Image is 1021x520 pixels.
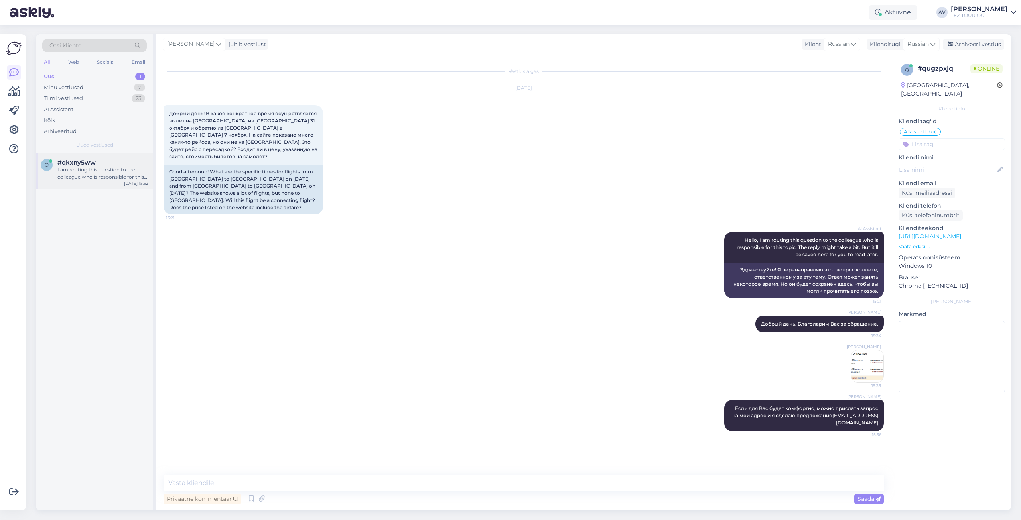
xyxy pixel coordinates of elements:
[851,333,881,339] span: 15:34
[164,84,884,92] div: [DATE]
[905,67,909,73] span: q
[737,237,879,257] span: Hello, I am routing this question to the colleague who is responsible for this topic. The reply m...
[67,57,81,67] div: Web
[164,494,241,504] div: Privaatne kommentaar
[899,117,1005,126] p: Kliendi tag'id
[899,105,1005,112] div: Kliendi info
[857,495,881,502] span: Saada
[936,7,948,18] div: AV
[899,243,1005,250] p: Vaata edasi ...
[135,73,145,80] div: 1
[802,40,821,49] div: Klient
[44,106,73,114] div: AI Assistent
[164,165,323,214] div: Good afternoon! What are the specific times for flights from [GEOGRAPHIC_DATA] to [GEOGRAPHIC_DAT...
[899,202,1005,210] p: Kliendi telefon
[124,181,148,186] div: [DATE] 15:52
[169,110,319,159] span: Добрый день! В какое конкретное время осуществляется вылет на [GEOGRAPHIC_DATA] из [GEOGRAPHIC_DA...
[134,84,145,92] div: 7
[76,141,113,149] span: Uued vestlused
[899,179,1005,188] p: Kliendi email
[899,262,1005,270] p: Windows 10
[899,282,1005,290] p: Chrome [TECHNICAL_ID]
[851,432,881,438] span: 15:36
[49,41,81,50] span: Otsi kliente
[851,383,881,389] span: 15:35
[899,224,1005,232] p: Klienditeekond
[44,94,83,102] div: Tiimi vestlused
[732,405,879,426] span: Если для Вас будет комфортно, можно прислaть запрос на мой адрес и я сделаю предложение
[847,344,881,350] span: [PERSON_NAME]
[130,57,147,67] div: Email
[851,350,883,382] img: Attachment
[951,12,1007,19] div: TEZ TOUR OÜ
[951,6,1016,19] a: [PERSON_NAME]TEZ TOUR OÜ
[901,81,997,98] div: [GEOGRAPHIC_DATA], [GEOGRAPHIC_DATA]
[943,39,1004,50] div: Arhiveeri vestlus
[904,130,932,134] span: Alla suhtleb
[95,57,115,67] div: Socials
[867,40,901,49] div: Klienditugi
[44,116,55,124] div: Kõik
[970,64,1003,73] span: Online
[951,6,1007,12] div: [PERSON_NAME]
[44,84,83,92] div: Minu vestlused
[44,73,54,80] div: Uus
[57,159,96,166] span: #qkxny5ww
[899,153,1005,162] p: Kliendi nimi
[899,165,996,174] input: Lisa nimi
[869,5,917,20] div: Aktiivne
[166,215,196,221] span: 15:21
[57,166,148,181] div: I am routing this question to the colleague who is responsible for this topic. The reply might ta...
[899,273,1005,282] p: Brauser
[899,298,1005,305] div: [PERSON_NAME]
[132,94,145,102] div: 23
[164,68,884,75] div: Vestlus algas
[847,394,881,400] span: [PERSON_NAME]
[225,40,266,49] div: juhib vestlust
[44,128,77,135] div: Arhiveeritud
[899,188,955,198] div: Küsi meiliaadressi
[899,138,1005,150] input: Lisa tag
[899,210,963,221] div: Küsi telefoninumbrit
[851,226,881,232] span: AI Assistent
[851,298,881,304] span: 15:21
[828,40,850,49] span: Russian
[832,412,878,426] a: [EMAIL_ADDRESS][DOMAIN_NAME]
[6,41,22,56] img: Askly Logo
[42,57,51,67] div: All
[724,263,884,298] div: Здравствуйте! Я перенаправляю этот вопрос коллеге, ответственному за эту тему. Ответ может занять...
[761,321,878,327] span: Добрый день. Благоларим Вас за обращение.
[847,309,881,315] span: [PERSON_NAME]
[907,40,929,49] span: Russian
[899,253,1005,262] p: Operatsioonisüsteem
[899,310,1005,318] p: Märkmed
[918,64,970,73] div: # qugzpxjq
[45,162,49,168] span: q
[167,40,215,49] span: [PERSON_NAME]
[899,233,961,240] a: [URL][DOMAIN_NAME]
